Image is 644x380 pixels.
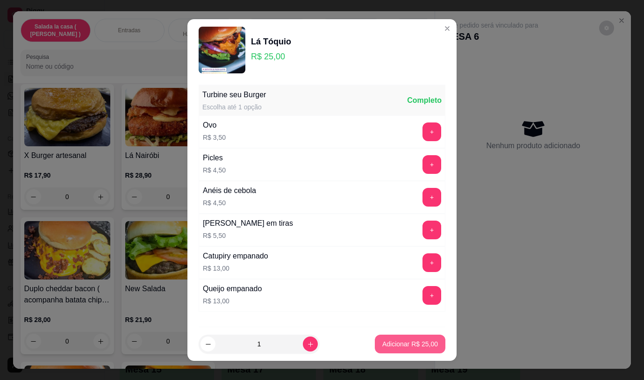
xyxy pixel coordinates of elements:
[422,188,441,207] button: add
[422,221,441,239] button: add
[199,27,245,73] img: product-image
[382,339,438,349] p: Adicionar R$ 25,00
[422,122,441,141] button: add
[203,296,262,306] p: R$ 13,00
[303,337,318,351] button: increase-product-quantity
[203,231,293,240] p: R$ 5,50
[251,35,291,48] div: Lá Tóquio
[203,120,226,131] div: Ovo
[440,21,455,36] button: Close
[200,337,215,351] button: decrease-product-quantity
[203,152,226,164] div: Picles
[422,286,441,305] button: add
[203,165,226,175] p: R$ 4,50
[203,283,262,294] div: Queijo empanado
[203,251,268,262] div: Catupiry empanado
[375,335,445,353] button: Adicionar R$ 25,00
[203,198,256,208] p: R$ 4,50
[202,102,266,112] div: Escolha até 1 opção
[203,185,256,196] div: Anéis de cebola
[203,133,226,142] p: R$ 3,50
[407,95,442,106] div: Completo
[422,253,441,272] button: add
[203,264,268,273] p: R$ 13,00
[251,50,291,63] p: R$ 25,00
[202,89,266,100] div: Turbine seu Burger
[422,155,441,174] button: add
[203,218,293,229] div: [PERSON_NAME] em tiras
